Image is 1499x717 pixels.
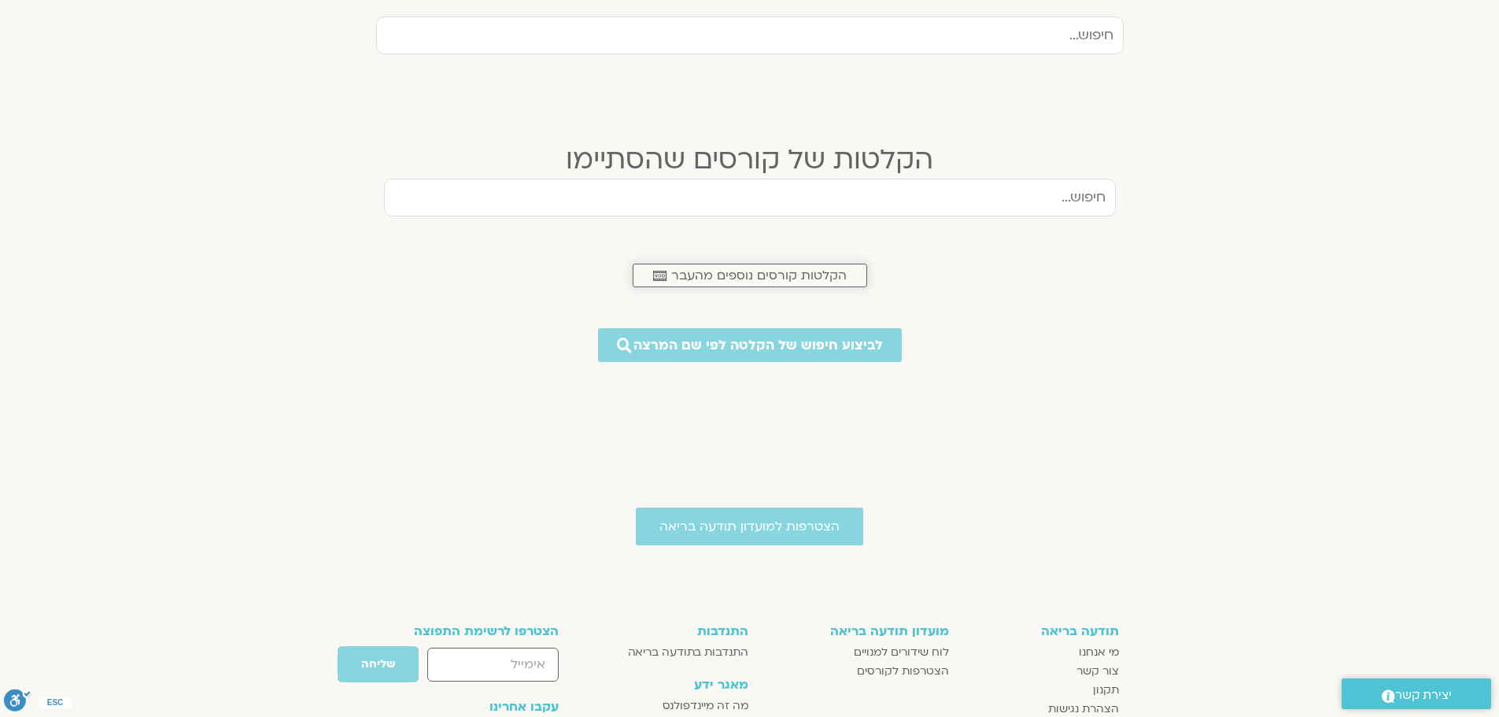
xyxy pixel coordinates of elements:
span: שליחה [361,658,395,671]
h3: עקבו אחרינו [381,700,559,714]
input: חיפוש... [384,179,1116,216]
span: הצטרפות לקורסים [857,662,949,681]
a: תקנון [965,681,1119,700]
input: חיפוש... [376,17,1124,54]
button: שליחה [337,645,419,683]
a: הצטרפות למועדון תודעה בריאה [636,508,863,545]
span: הקלטות קורסים נוספים מהעבר [671,268,847,283]
a: לביצוע חיפוש של הקלטה לפי שם המרצה [598,328,902,362]
h2: הקלטות של קורסים שהסתיימו [384,144,1116,176]
form: טופס חדש [381,645,559,691]
input: אימייל [427,648,559,682]
span: תקנון [1093,681,1119,700]
span: יצירת קשר [1395,685,1452,706]
a: לוח שידורים למנויים [764,643,949,662]
a: הקלטות קורסים נוספים מהעבר [633,264,867,287]
h3: הצטרפו לרשימת התפוצה [381,624,559,638]
h3: התנדבות [602,624,748,638]
h3: תודעה בריאה [965,624,1119,638]
a: צור קשר [965,662,1119,681]
h3: מועדון תודעה בריאה [764,624,949,638]
span: לוח שידורים למנויים [854,643,949,662]
a: מה זה מיינדפולנס [602,697,748,715]
span: לביצוע חיפוש של הקלטה לפי שם המרצה [633,338,883,353]
a: התנדבות בתודעה בריאה [602,643,748,662]
span: הצטרפות למועדון תודעה בריאה [659,519,840,534]
span: צור קשר [1076,662,1119,681]
a: הצטרפות לקורסים [764,662,949,681]
a: מי אנחנו [965,643,1119,662]
span: התנדבות בתודעה בריאה [628,643,748,662]
h3: מאגר ידע [602,678,748,692]
a: יצירת קשר [1342,678,1491,709]
span: מה זה מיינדפולנס [663,697,748,715]
span: מי אנחנו [1079,643,1119,662]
